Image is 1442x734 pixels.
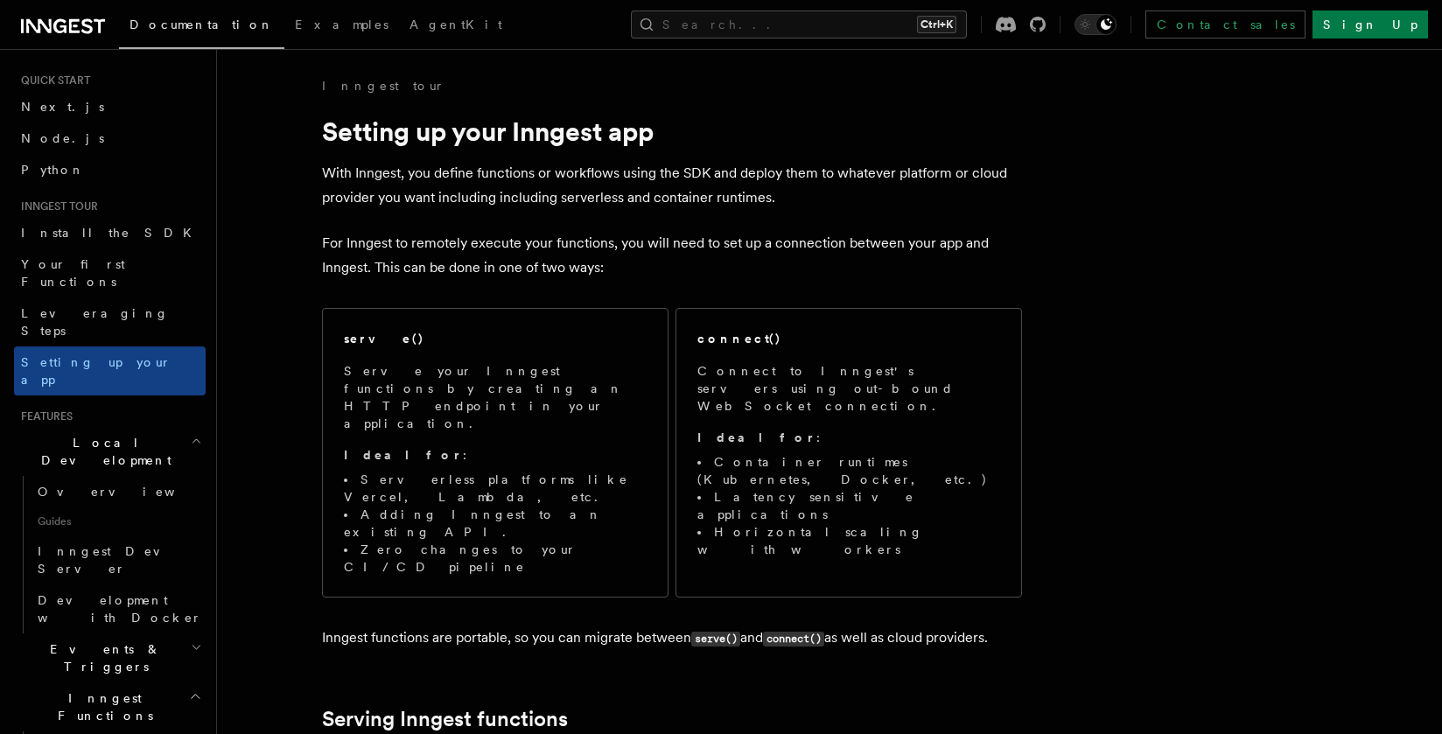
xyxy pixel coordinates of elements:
li: Adding Inngest to an existing API. [344,506,647,541]
button: Inngest Functions [14,682,206,731]
li: Latency sensitive applications [697,488,1000,523]
li: Zero changes to your CI/CD pipeline [344,541,647,576]
a: Contact sales [1145,10,1305,38]
p: For Inngest to remotely execute your functions, you will need to set up a connection between your... [322,231,1022,280]
button: Search...Ctrl+K [631,10,967,38]
span: Documentation [129,17,274,31]
h2: serve() [344,330,424,347]
span: Setting up your app [21,355,171,387]
button: Local Development [14,427,206,476]
a: Node.js [14,122,206,154]
code: connect() [763,632,824,647]
span: Events & Triggers [14,640,191,675]
a: Overview [31,476,206,507]
a: connect()Connect to Inngest's servers using out-bound WebSocket connection.Ideal for:Container ru... [675,308,1022,598]
span: Features [14,409,73,423]
span: Inngest Functions [14,689,189,724]
span: Inngest Dev Server [38,544,187,576]
a: AgentKit [399,5,513,47]
a: Setting up your app [14,346,206,395]
strong: Ideal for [697,430,816,444]
span: Leveraging Steps [21,306,169,338]
p: : [344,446,647,464]
p: Serve your Inngest functions by creating an HTTP endpoint in your application. [344,362,647,432]
h1: Setting up your Inngest app [322,115,1022,147]
a: Your first Functions [14,248,206,297]
a: Python [14,154,206,185]
strong: Ideal for [344,448,463,462]
span: Overview [38,485,218,499]
span: Quick start [14,73,90,87]
a: Documentation [119,5,284,49]
a: Serving Inngest functions [322,707,568,731]
span: Install the SDK [21,226,202,240]
p: : [697,429,1000,446]
p: With Inngest, you define functions or workflows using the SDK and deploy them to whatever platfor... [322,161,1022,210]
div: Local Development [14,476,206,633]
a: serve()Serve your Inngest functions by creating an HTTP endpoint in your application.Ideal for:Se... [322,308,668,598]
span: Python [21,163,85,177]
a: Development with Docker [31,584,206,633]
span: Next.js [21,100,104,114]
a: Inngest Dev Server [31,535,206,584]
a: Install the SDK [14,217,206,248]
span: Development with Docker [38,593,202,625]
a: Inngest tour [322,77,444,94]
li: Container runtimes (Kubernetes, Docker, etc.) [697,453,1000,488]
a: Next.js [14,91,206,122]
code: serve() [691,632,740,647]
p: Connect to Inngest's servers using out-bound WebSocket connection. [697,362,1000,415]
h2: connect() [697,330,781,347]
a: Examples [284,5,399,47]
li: Horizontal scaling with workers [697,523,1000,558]
span: AgentKit [409,17,502,31]
button: Toggle dark mode [1074,14,1116,35]
span: Inngest tour [14,199,98,213]
span: Your first Functions [21,257,125,289]
span: Node.js [21,131,104,145]
p: Inngest functions are portable, so you can migrate between and as well as cloud providers. [322,626,1022,651]
button: Events & Triggers [14,633,206,682]
span: Local Development [14,434,191,469]
kbd: Ctrl+K [917,16,956,33]
span: Examples [295,17,388,31]
span: Guides [31,507,206,535]
a: Sign Up [1312,10,1428,38]
li: Serverless platforms like Vercel, Lambda, etc. [344,471,647,506]
a: Leveraging Steps [14,297,206,346]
